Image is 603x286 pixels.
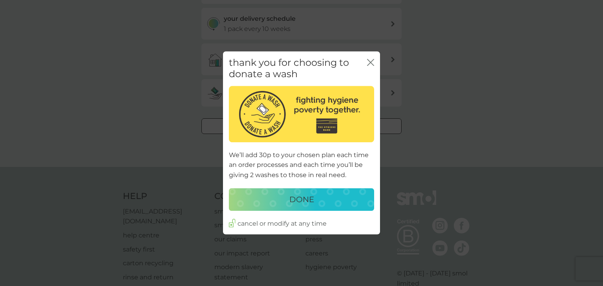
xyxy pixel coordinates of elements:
[238,219,327,229] p: cancel or modify at any time
[289,193,314,206] p: DONE
[229,57,361,80] h2: thank you for choosing to donate a wash
[229,188,374,211] button: DONE
[229,150,374,180] p: We’ll add 30p to your chosen plan each time an order processes and each time you’ll be giving 2 w...
[367,59,374,67] button: close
